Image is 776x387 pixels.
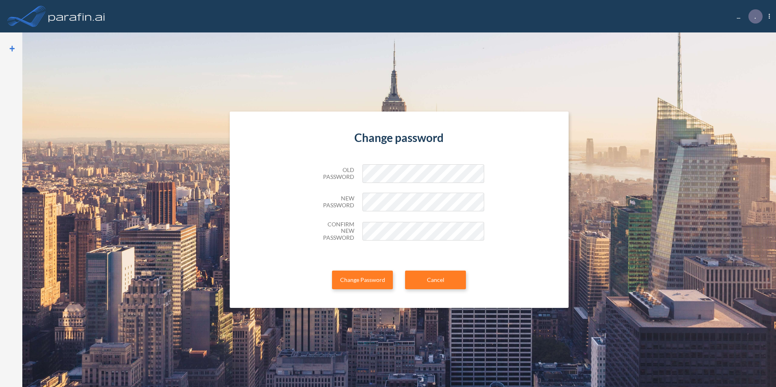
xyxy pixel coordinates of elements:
h5: Confirm New Password [314,221,354,241]
p: . [754,13,756,20]
img: logo [47,8,107,24]
button: Change Password [332,271,393,289]
div: ... [724,9,770,24]
h5: Old Password [314,167,354,181]
a: Cancel [405,271,466,289]
h4: Change password [314,131,484,145]
h5: New Password [314,195,354,209]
